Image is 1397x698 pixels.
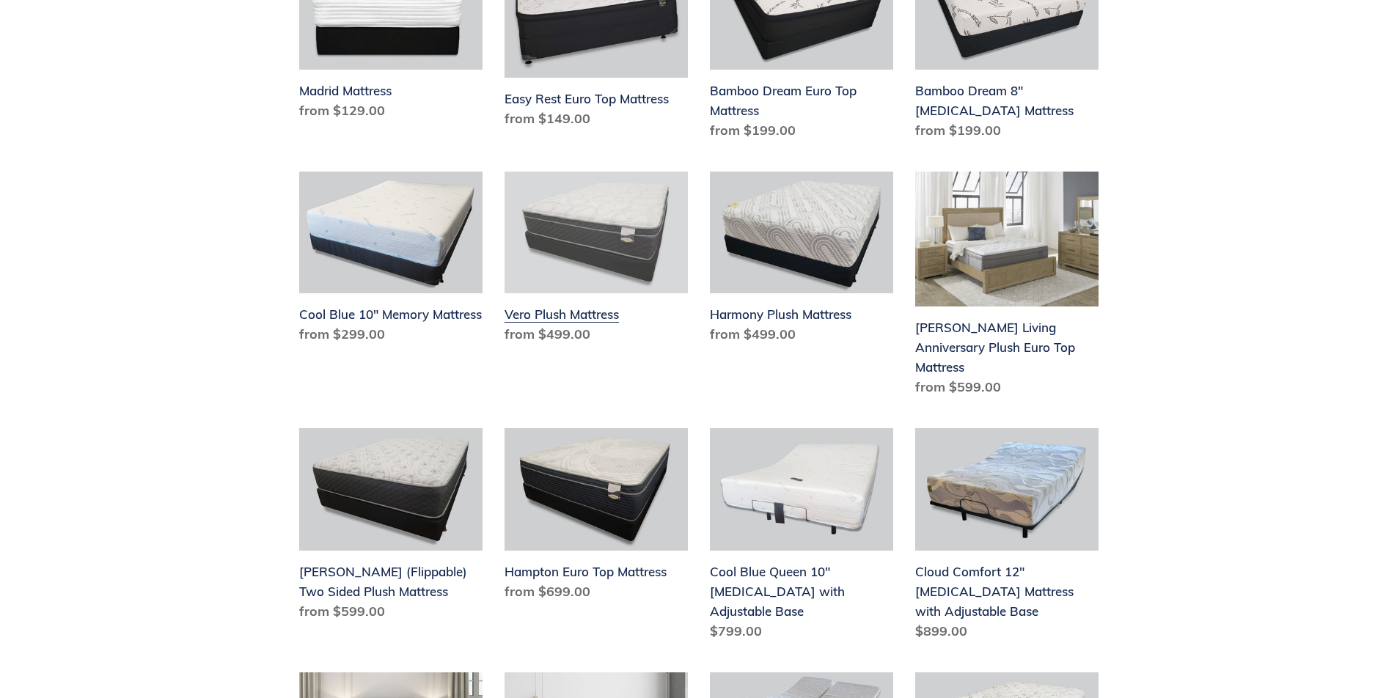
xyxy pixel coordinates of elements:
a: Cool Blue Queen 10" Memory Foam with Adjustable Base [710,428,893,647]
a: Harmony Plush Mattress [710,172,893,350]
a: Hampton Euro Top Mattress [505,428,688,607]
a: Vero Plush Mattress [505,172,688,350]
a: Cool Blue 10" Memory Mattress [299,172,483,350]
a: Cloud Comfort 12" Memory Foam Mattress with Adjustable Base [915,428,1099,647]
a: Del Ray (Flippable) Two Sided Plush Mattress [299,428,483,627]
a: Scott Living Anniversary Plush Euro Top Mattress [915,172,1099,403]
